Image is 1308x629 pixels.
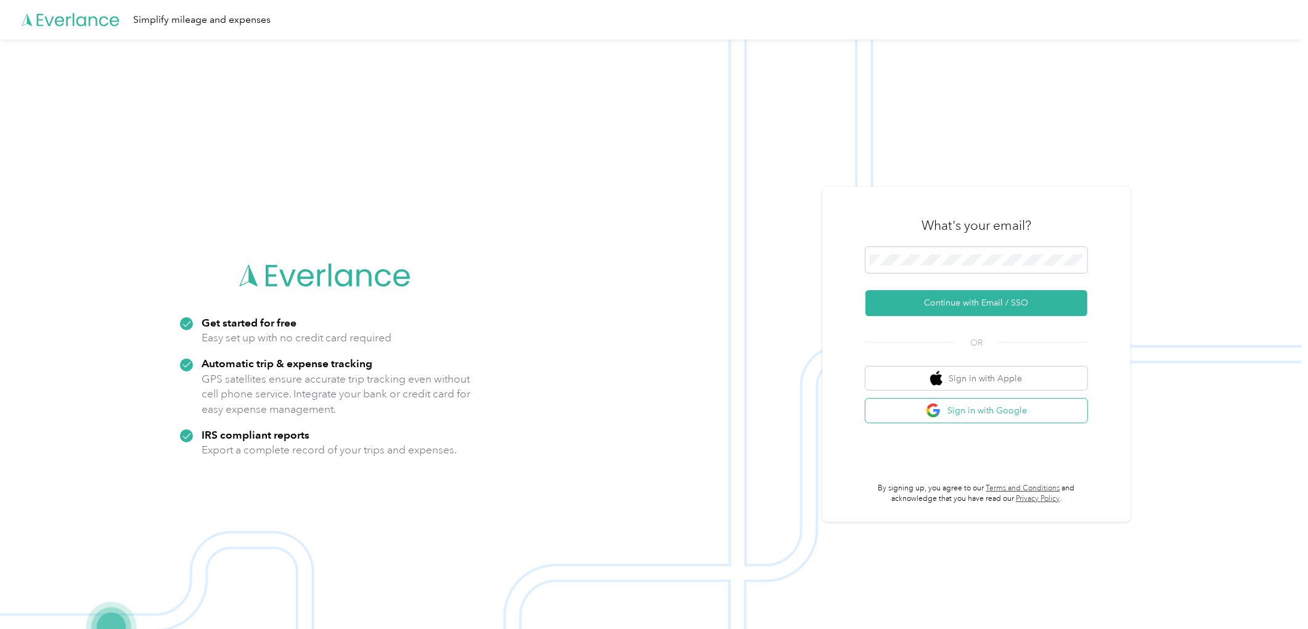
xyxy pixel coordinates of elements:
img: google logo [926,403,941,418]
h3: What's your email? [922,217,1031,234]
button: Continue with Email / SSO [865,290,1087,316]
button: google logoSign in with Google [865,399,1087,423]
div: Simplify mileage and expenses [133,12,271,28]
a: Terms and Conditions [986,484,1060,493]
button: apple logoSign in with Apple [865,367,1087,391]
a: Privacy Policy [1016,494,1060,503]
img: apple logo [930,371,942,386]
p: Easy set up with no credit card required [202,330,391,346]
strong: Automatic trip & expense tracking [202,357,372,370]
p: GPS satellites ensure accurate trip tracking even without cell phone service. Integrate your bank... [202,371,471,417]
strong: IRS compliant reports [202,428,309,441]
p: Export a complete record of your trips and expenses. [202,442,457,458]
p: By signing up, you agree to our and acknowledge that you have read our . [865,483,1087,505]
strong: Get started for free [202,316,296,329]
span: OR [955,336,998,349]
